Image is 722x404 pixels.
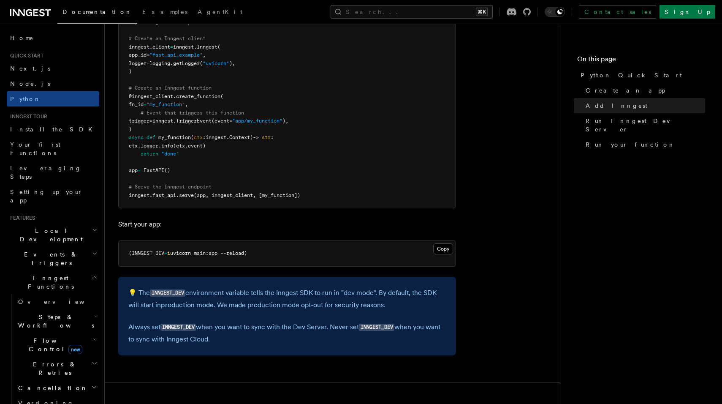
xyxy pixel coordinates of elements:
a: Overview [15,294,99,309]
span: . [194,44,197,50]
a: Setting up your app [7,184,99,208]
span: Leveraging Steps [10,165,81,180]
span: = [170,44,173,50]
span: my_function [158,134,191,140]
span: info [161,143,173,149]
span: Examples [142,8,187,15]
span: @inngest_client [129,93,173,99]
span: ( [191,134,194,140]
span: = [229,118,232,124]
a: Examples [137,3,193,23]
span: Overview [18,298,105,305]
a: Documentation [57,3,137,24]
span: = [144,101,147,107]
span: TriggerEvent [176,118,212,124]
span: # Serve the Inngest endpoint [129,184,212,190]
span: Setting up your app [10,188,83,204]
span: ( [217,44,220,50]
span: = [149,118,152,124]
span: = [164,250,167,256]
span: = [147,60,149,66]
span: async [129,134,144,140]
span: Inngest Functions [7,274,91,291]
a: Your first Functions [7,137,99,161]
span: (ctx.event) [173,143,206,149]
span: trigger [129,118,149,124]
span: new [68,345,82,354]
span: app_id [129,52,147,58]
span: Python [10,96,41,102]
span: # Event that triggers this function [141,110,244,116]
span: Errors & Retries [15,360,92,377]
span: Python Quick Start [581,71,682,79]
span: , [185,101,188,107]
span: Node.js [10,80,50,87]
span: ) [129,126,132,132]
span: # Create an Inngest function [129,85,212,91]
span: getLogger [173,60,200,66]
span: . [176,192,179,198]
button: Events & Triggers [7,247,99,270]
span: logger [141,143,158,149]
code: INNGEST_DEV [359,324,394,331]
span: . [138,143,141,149]
span: Your first Functions [10,141,60,156]
a: Leveraging Steps [7,161,99,184]
span: FastAPI [144,167,164,173]
span: ctx [129,143,138,149]
button: Toggle dark mode [545,7,565,17]
h4: On this page [577,54,705,68]
span: "app/my_function" [232,118,282,124]
span: ( [200,60,203,66]
span: Features [7,215,35,221]
a: Create an app [582,83,705,98]
button: Inngest Functions [7,270,99,294]
span: Home [10,34,34,42]
span: uvicorn main:app --reload) [170,250,247,256]
button: Flow Controlnew [15,333,99,357]
a: Run your function [582,137,705,152]
span: Inngest [197,44,217,50]
span: Documentation [62,8,132,15]
span: (app, inngest_client, [my_function]) [194,192,300,198]
a: Node.js [7,76,99,91]
span: str [262,134,271,140]
a: AgentKit [193,3,247,23]
span: Run Inngest Dev Server [586,117,705,134]
span: return [141,151,158,157]
span: Create an app [586,86,665,95]
span: Context) [229,134,253,140]
span: -> [253,134,259,140]
span: () [164,167,170,173]
span: inngest [206,134,226,140]
span: inngest [173,44,194,50]
span: Cancellation [15,384,88,392]
span: = [147,52,149,58]
span: (event [212,118,229,124]
span: serve [179,192,194,198]
span: = [138,167,141,173]
a: Add Inngest [582,98,705,113]
a: Contact sales [579,5,656,19]
span: create_function [176,93,220,99]
button: Errors & Retries [15,357,99,380]
a: Run Inngest Dev Server [582,113,705,137]
span: "my_function" [147,101,185,107]
p: Always set when you want to sync with the Dev Server. Never set when you want to sync with Innges... [128,321,446,345]
span: app [129,167,138,173]
span: logging. [149,60,173,66]
span: Run your function [586,140,675,149]
kbd: ⌘K [476,8,488,16]
code: INNGEST_DEV [160,324,196,331]
a: Install the SDK [7,122,99,137]
span: # Create an Inngest client [129,35,206,41]
span: inngest [129,192,149,198]
span: Events & Triggers [7,250,92,267]
span: . [173,93,176,99]
a: production mode [161,301,214,309]
a: Python [7,91,99,106]
span: def [147,134,155,140]
span: , [203,52,206,58]
span: "done" [161,151,179,157]
button: Search...⌘K [331,5,493,19]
